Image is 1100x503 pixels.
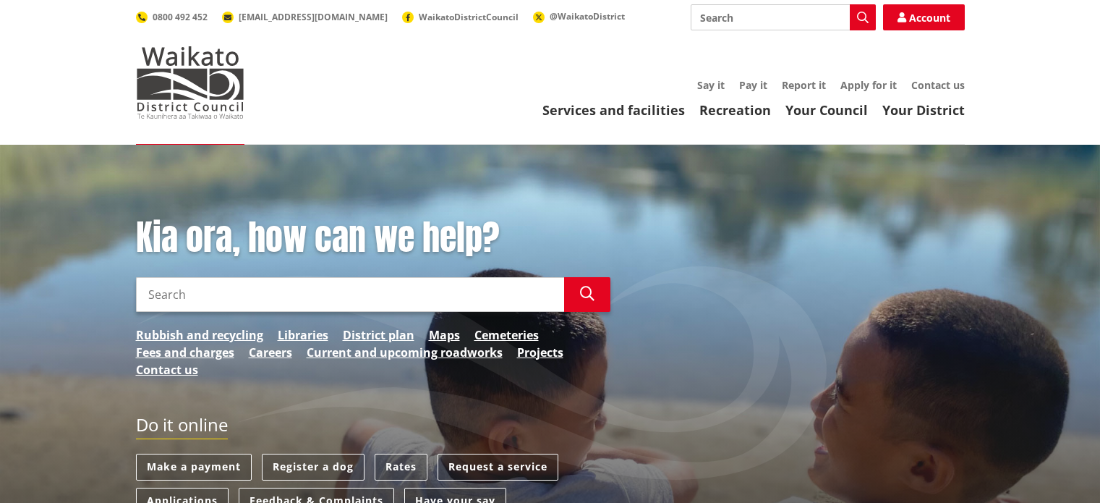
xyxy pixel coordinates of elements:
a: Your Council [785,101,868,119]
a: Report it [782,78,826,92]
img: Waikato District Council - Te Kaunihera aa Takiwaa o Waikato [136,46,244,119]
a: Request a service [438,454,558,481]
h2: Do it online [136,415,228,440]
a: WaikatoDistrictCouncil [402,11,519,23]
h1: Kia ora, how can we help? [136,217,610,259]
a: Contact us [136,361,198,379]
input: Search input [691,4,876,30]
a: Rates [375,454,427,481]
a: Careers [249,344,292,361]
a: @WaikatoDistrict [533,10,625,22]
a: Your District [882,101,965,119]
a: Maps [429,326,460,344]
a: Recreation [699,101,771,119]
a: District plan [343,326,414,344]
a: Register a dog [262,454,364,481]
span: [EMAIL_ADDRESS][DOMAIN_NAME] [239,11,388,23]
a: Libraries [278,326,328,344]
a: Rubbish and recycling [136,326,263,344]
a: Fees and charges [136,344,234,361]
a: Projects [517,344,563,361]
input: Search input [136,277,564,312]
span: 0800 492 452 [153,11,208,23]
a: Services and facilities [542,101,685,119]
span: WaikatoDistrictCouncil [419,11,519,23]
a: Apply for it [840,78,897,92]
a: Say it [697,78,725,92]
a: Cemeteries [474,326,539,344]
a: Account [883,4,965,30]
a: Current and upcoming roadworks [307,344,503,361]
span: @WaikatoDistrict [550,10,625,22]
a: [EMAIL_ADDRESS][DOMAIN_NAME] [222,11,388,23]
a: Make a payment [136,454,252,481]
a: Contact us [911,78,965,92]
a: Pay it [739,78,767,92]
a: 0800 492 452 [136,11,208,23]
